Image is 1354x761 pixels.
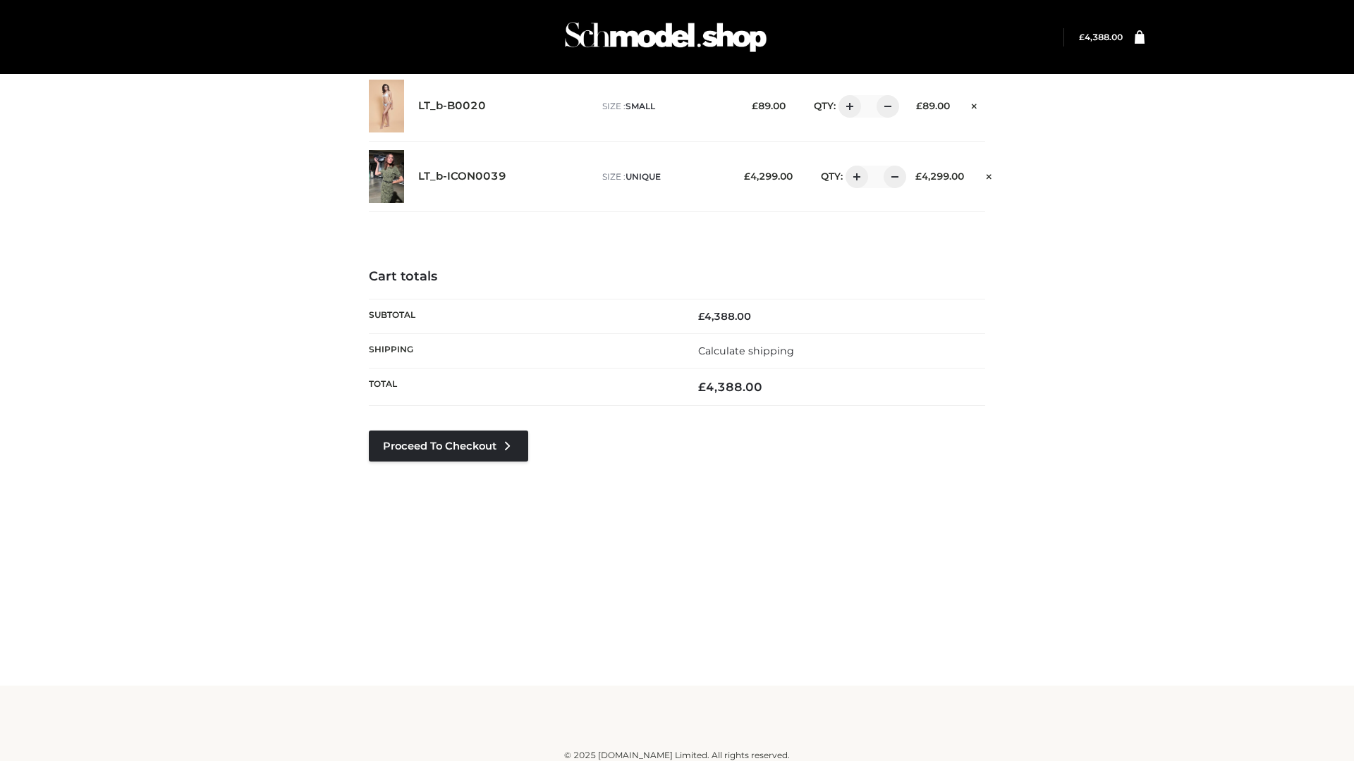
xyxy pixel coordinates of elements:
[698,310,705,323] span: £
[1079,32,1085,42] span: £
[752,100,758,111] span: £
[626,171,661,182] span: UNIQUE
[916,100,922,111] span: £
[369,269,985,285] h4: Cart totals
[1079,32,1123,42] a: £4,388.00
[602,100,730,113] p: size :
[915,171,922,182] span: £
[626,101,655,111] span: SMALL
[698,345,794,357] a: Calculate shipping
[698,310,751,323] bdi: 4,388.00
[369,431,528,462] a: Proceed to Checkout
[915,171,964,182] bdi: 4,299.00
[964,95,985,113] a: Remove this item
[698,380,706,394] span: £
[1079,32,1123,42] bdi: 4,388.00
[916,100,950,111] bdi: 89.00
[744,171,750,182] span: £
[744,171,793,182] bdi: 4,299.00
[369,369,677,406] th: Total
[369,299,677,333] th: Subtotal
[560,9,771,65] img: Schmodel Admin 964
[978,166,999,184] a: Remove this item
[807,166,901,188] div: QTY:
[369,333,677,368] th: Shipping
[418,170,506,183] a: LT_b-ICON0039
[800,95,894,118] div: QTY:
[698,380,762,394] bdi: 4,388.00
[752,100,786,111] bdi: 89.00
[418,99,486,113] a: LT_b-B0020
[602,171,730,183] p: size :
